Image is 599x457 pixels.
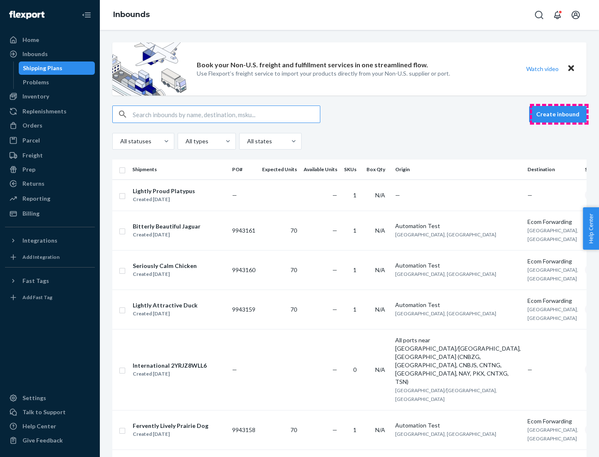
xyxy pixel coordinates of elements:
div: Shipping Plans [23,64,62,72]
button: Help Center [583,207,599,250]
div: Inbounds [22,50,48,58]
div: Automation Test [395,222,521,230]
span: 70 [290,426,297,433]
div: Home [22,36,39,44]
button: Open notifications [549,7,566,23]
button: Give Feedback [5,434,95,447]
span: 1 [353,306,356,313]
div: Inventory [22,92,49,101]
div: Talk to Support [22,408,66,416]
a: Replenishments [5,105,95,118]
div: Parcel [22,136,40,145]
span: — [332,266,337,273]
div: Automation Test [395,301,521,309]
div: Prep [22,165,35,174]
span: 70 [290,227,297,234]
div: Ecom Forwarding [527,417,578,425]
div: Bitterly Beautiful Jaguar [133,222,200,231]
div: Lightly Proud Platypus [133,187,195,195]
div: Billing [22,209,40,218]
ol: breadcrumbs [106,3,156,27]
div: Add Integration [22,253,59,260]
th: Box Qty [363,160,392,179]
span: 70 [290,266,297,273]
a: Problems [19,76,95,89]
span: — [332,192,337,199]
div: Created [DATE] [133,270,197,278]
div: Add Fast Tag [22,294,52,301]
span: [GEOGRAPHIC_DATA], [GEOGRAPHIC_DATA] [527,427,578,442]
div: Freight [22,151,43,160]
span: N/A [375,366,385,373]
span: [GEOGRAPHIC_DATA], [GEOGRAPHIC_DATA] [395,271,496,277]
a: Help Center [5,420,95,433]
th: Origin [392,160,524,179]
button: Fast Tags [5,274,95,287]
span: 1 [353,266,356,273]
div: Seriously Calm Chicken [133,262,197,270]
div: Orders [22,121,42,130]
a: Inbounds [113,10,150,19]
div: Created [DATE] [133,231,200,239]
div: Help Center [22,422,56,430]
span: [GEOGRAPHIC_DATA], [GEOGRAPHIC_DATA] [527,267,578,282]
span: — [332,227,337,234]
p: Book your Non-U.S. freight and fulfillment services in one streamlined flow. [197,60,428,70]
div: Integrations [22,236,57,245]
span: N/A [375,227,385,234]
div: Returns [22,179,45,188]
span: 1 [353,192,356,199]
th: Destination [524,160,582,179]
span: [GEOGRAPHIC_DATA], [GEOGRAPHIC_DATA] [395,310,496,317]
div: Created [DATE] [133,310,198,318]
div: International 2YRJZ8WLL6 [133,361,207,370]
a: Orders [5,119,95,132]
span: 0 [353,366,356,373]
span: — [232,366,237,373]
span: N/A [375,266,385,273]
button: Open account menu [567,7,584,23]
a: Reporting [5,192,95,205]
div: Ecom Forwarding [527,257,578,265]
button: Watch video [521,63,564,75]
a: Returns [5,177,95,190]
div: Fast Tags [22,277,49,285]
span: 1 [353,426,356,433]
div: Created [DATE] [133,195,195,204]
div: Lightly Attractive Duck [133,301,198,310]
a: Settings [5,391,95,405]
input: All states [246,137,247,145]
a: Shipping Plans [19,61,95,75]
span: — [332,306,337,313]
a: Talk to Support [5,405,95,419]
span: — [395,192,400,199]
span: [GEOGRAPHIC_DATA], [GEOGRAPHIC_DATA] [395,431,496,437]
div: Ecom Forwarding [527,297,578,305]
div: Created [DATE] [133,370,207,378]
a: Parcel [5,134,95,147]
span: 1 [353,227,356,234]
button: Close Navigation [78,7,95,23]
span: N/A [375,426,385,433]
p: Use Flexport’s freight service to import your products directly from your Non-U.S. supplier or port. [197,69,450,78]
input: All statuses [119,137,120,145]
div: All ports near [GEOGRAPHIC_DATA]/[GEOGRAPHIC_DATA], [GEOGRAPHIC_DATA] (CNBZG, [GEOGRAPHIC_DATA], ... [395,336,521,386]
div: Ecom Forwarding [527,218,578,226]
span: [GEOGRAPHIC_DATA], [GEOGRAPHIC_DATA] [527,306,578,321]
span: — [527,366,532,373]
span: [GEOGRAPHIC_DATA], [GEOGRAPHIC_DATA] [395,231,496,238]
div: Created [DATE] [133,430,208,438]
div: Fervently Lively Prairie Dog [133,422,208,430]
span: — [332,366,337,373]
button: Close [566,63,577,75]
td: 9943158 [229,410,259,450]
th: Available Units [300,160,341,179]
div: Settings [22,394,46,402]
th: Shipments [129,160,229,179]
a: Inventory [5,90,95,103]
a: Add Integration [5,251,95,264]
span: N/A [375,192,385,199]
div: Automation Test [395,421,521,430]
